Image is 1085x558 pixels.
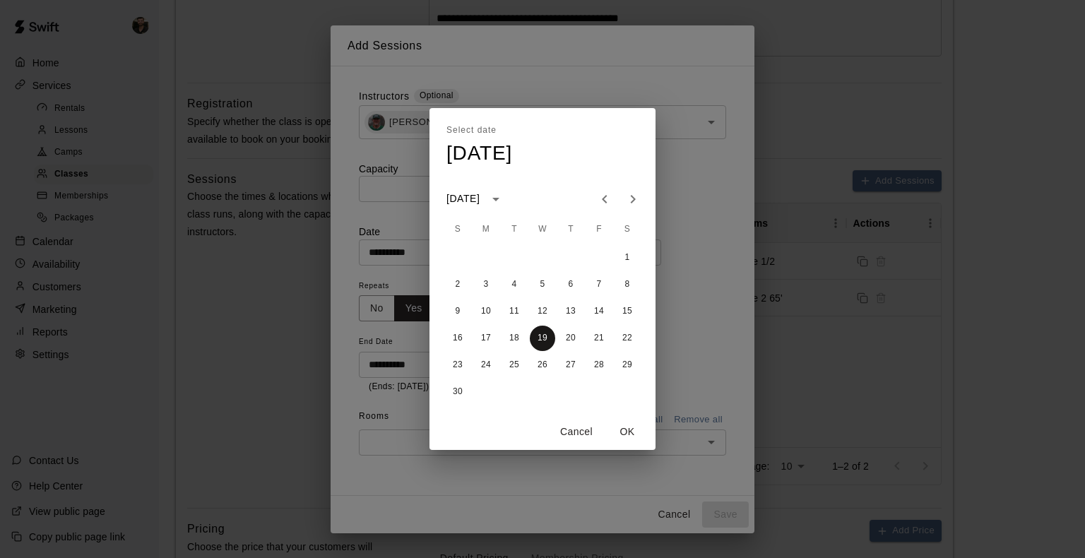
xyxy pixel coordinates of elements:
[530,215,555,244] span: Wednesday
[530,352,555,378] button: 26
[558,352,583,378] button: 27
[473,215,499,244] span: Monday
[445,379,470,405] button: 30
[445,272,470,297] button: 2
[586,352,612,378] button: 28
[502,352,527,378] button: 25
[558,299,583,324] button: 13
[615,352,640,378] button: 29
[615,299,640,324] button: 15
[605,419,650,445] button: OK
[445,299,470,324] button: 9
[615,272,640,297] button: 8
[446,141,512,166] h4: [DATE]
[446,119,497,142] span: Select date
[619,185,647,213] button: Next month
[445,352,470,378] button: 23
[591,185,619,213] button: Previous month
[473,352,499,378] button: 24
[530,299,555,324] button: 12
[615,326,640,351] button: 22
[615,245,640,271] button: 1
[586,299,612,324] button: 14
[445,215,470,244] span: Sunday
[445,326,470,351] button: 16
[530,326,555,351] button: 19
[502,326,527,351] button: 18
[615,215,640,244] span: Saturday
[473,272,499,297] button: 3
[586,272,612,297] button: 7
[446,191,480,206] div: [DATE]
[502,272,527,297] button: 4
[473,299,499,324] button: 10
[530,272,555,297] button: 5
[558,215,583,244] span: Thursday
[502,299,527,324] button: 11
[473,326,499,351] button: 17
[558,272,583,297] button: 6
[586,215,612,244] span: Friday
[558,326,583,351] button: 20
[586,326,612,351] button: 21
[484,187,508,211] button: calendar view is open, switch to year view
[502,215,527,244] span: Tuesday
[554,419,599,445] button: Cancel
